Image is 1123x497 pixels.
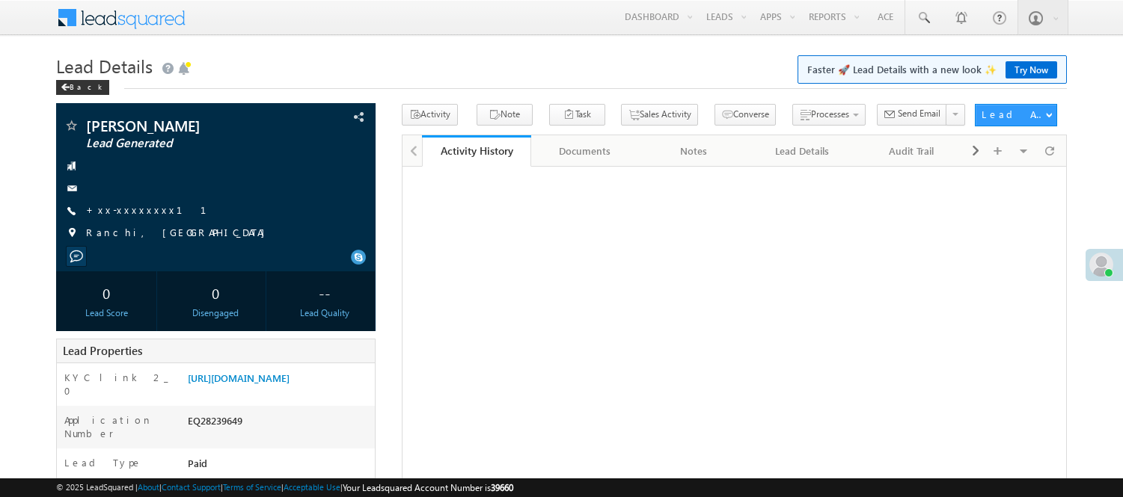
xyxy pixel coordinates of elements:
[715,104,776,126] button: Converse
[640,135,748,167] a: Notes
[284,482,340,492] a: Acceptable Use
[86,203,224,216] a: +xx-xxxxxxxx11
[56,54,153,78] span: Lead Details
[86,226,272,241] span: Ranchi, [GEOGRAPHIC_DATA]
[162,482,221,492] a: Contact Support
[278,306,371,320] div: Lead Quality
[138,482,159,492] a: About
[982,108,1045,121] div: Lead Actions
[975,104,1057,126] button: Lead Actions
[761,142,844,160] div: Lead Details
[278,279,371,306] div: --
[60,306,153,320] div: Lead Score
[531,135,640,167] a: Documents
[169,306,262,320] div: Disengaged
[491,482,513,493] span: 39660
[811,108,849,120] span: Processes
[857,135,966,167] a: Audit Trail
[543,142,626,160] div: Documents
[188,371,290,384] a: [URL][DOMAIN_NAME]
[184,456,375,477] div: Paid
[749,135,857,167] a: Lead Details
[223,482,281,492] a: Terms of Service
[477,104,533,126] button: Note
[869,142,952,160] div: Audit Trail
[402,104,458,126] button: Activity
[898,107,940,120] span: Send Email
[652,142,735,160] div: Notes
[807,62,1057,77] span: Faster 🚀 Lead Details with a new look ✨
[56,481,513,495] span: © 2025 LeadSquared | | | | |
[60,279,153,306] div: 0
[422,135,530,167] a: Activity History
[877,104,947,126] button: Send Email
[1006,61,1057,78] a: Try Now
[86,136,284,151] span: Lead Generated
[343,482,513,493] span: Your Leadsquared Account Number is
[56,80,109,95] div: Back
[433,143,519,158] div: Activity History
[184,413,375,434] div: EQ28239649
[169,279,262,306] div: 0
[86,118,284,133] span: [PERSON_NAME]
[792,104,866,126] button: Processes
[56,79,117,92] a: Back
[64,456,142,469] label: Lead Type
[64,413,172,440] label: Application Number
[63,343,142,358] span: Lead Properties
[549,104,605,126] button: Task
[621,104,698,126] button: Sales Activity
[64,371,172,398] label: KYC link 2_0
